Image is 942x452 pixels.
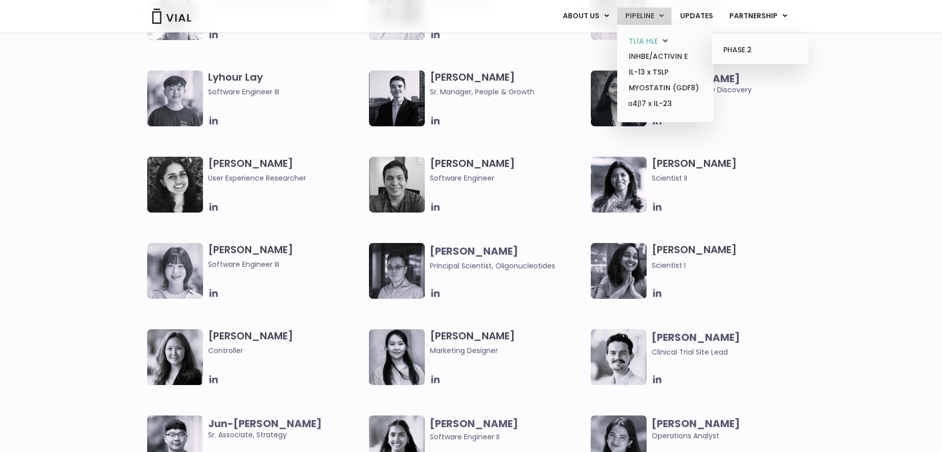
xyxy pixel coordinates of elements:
[721,8,795,25] a: PARTNERSHIPMenu Toggle
[621,49,710,64] a: INHBE/ACTIVIN E
[652,418,808,441] span: Operations Analyst
[652,260,686,270] span: Scientist I
[591,71,647,126] img: Headshot of smiling woman named Swati
[430,71,586,97] h3: [PERSON_NAME]
[208,243,364,270] h3: [PERSON_NAME]
[430,157,586,184] h3: [PERSON_NAME]
[208,86,364,97] span: Software Engineer III
[147,157,203,213] img: Mehtab Bhinder
[716,42,804,58] a: PHASE 2
[369,243,425,299] img: Headshot of smiling of smiling man named Wei-Sheng
[208,345,364,356] span: Controller
[208,172,364,184] span: User Experience Researcher
[591,243,647,299] img: Headshot of smiling woman named Sneha
[430,172,586,184] span: Software Engineer
[621,80,710,96] a: MYOSTATIN (GDF8)
[208,71,364,97] h3: Lyhour Lay
[555,8,617,25] a: ABOUT USMenu Toggle
[652,416,740,431] b: [PERSON_NAME]
[208,259,364,270] span: Software Engineer III
[369,157,425,213] img: A black and white photo of a man smiling, holding a vial.
[151,9,192,24] img: Vial Logo
[430,244,518,258] b: [PERSON_NAME]
[208,418,364,440] span: Sr. Associate, Strategy
[430,261,555,271] span: Principal Scientist, Oligonucleotides
[591,329,647,385] img: Image of smiling man named Glenn
[652,73,808,95] span: Director, Antibody Discovery
[208,416,322,431] b: Jun-[PERSON_NAME]
[208,157,364,184] h3: [PERSON_NAME]
[369,71,425,126] img: Smiling man named Owen
[652,347,728,357] span: Clinical Trial Site Lead
[369,329,425,385] img: Smiling woman named Yousun
[430,345,586,356] span: Marketing Designer
[147,71,203,126] img: Ly
[147,243,203,299] img: Tina
[621,33,710,49] a: TL1A HLEMenu Toggle
[652,330,740,344] b: [PERSON_NAME]
[591,157,647,213] img: Image of woman named Ritu smiling
[430,416,518,431] b: [PERSON_NAME]
[617,8,671,25] a: PIPELINEMenu Toggle
[147,329,203,385] img: Image of smiling woman named Aleina
[208,329,364,356] h3: [PERSON_NAME]
[430,329,586,356] h3: [PERSON_NAME]
[430,86,586,97] span: Sr. Manager, People & Growth
[652,157,808,184] h3: [PERSON_NAME]
[672,8,721,25] a: UPDATES
[621,64,710,80] a: IL-13 x TSLP
[430,432,499,442] span: Software Engineer II
[621,96,710,112] a: α4β7 x IL-23
[652,243,808,271] h3: [PERSON_NAME]
[652,172,808,184] span: Scientist II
